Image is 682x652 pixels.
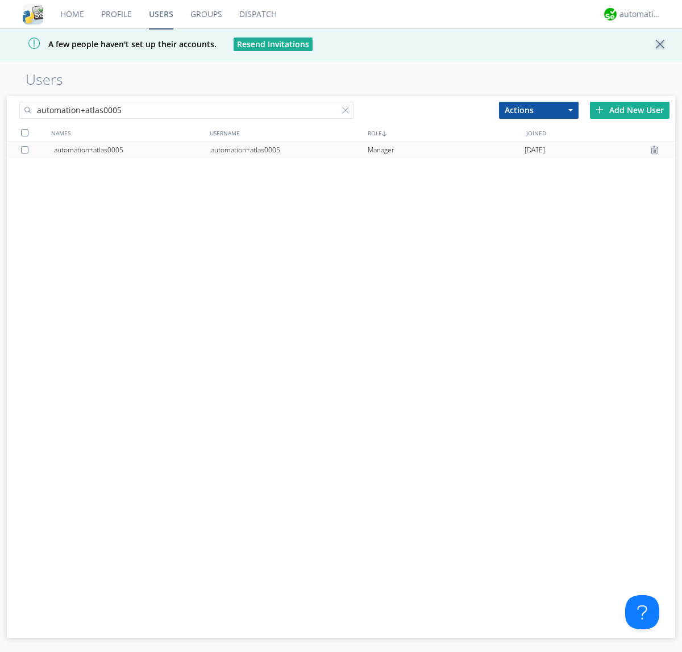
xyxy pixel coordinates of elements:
div: Manager [368,142,525,159]
div: USERNAME [207,124,365,141]
iframe: Toggle Customer Support [625,595,659,629]
span: [DATE] [525,142,545,159]
div: automation+atlas0005 [211,142,368,159]
div: Add New User [590,102,669,119]
img: plus.svg [596,106,604,114]
div: automation+atlas [619,9,662,20]
div: NAMES [48,124,207,141]
button: Resend Invitations [234,38,313,51]
span: A few people haven't set up their accounts. [9,39,217,49]
a: automation+atlas0005automation+atlas0005Manager[DATE] [7,142,675,159]
input: Search users [19,102,354,119]
button: Actions [499,102,579,119]
div: ROLE [365,124,523,141]
div: JOINED [523,124,682,141]
img: d2d01cd9b4174d08988066c6d424eccd [604,8,617,20]
img: cddb5a64eb264b2086981ab96f4c1ba7 [23,4,43,24]
div: automation+atlas0005 [54,142,211,159]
